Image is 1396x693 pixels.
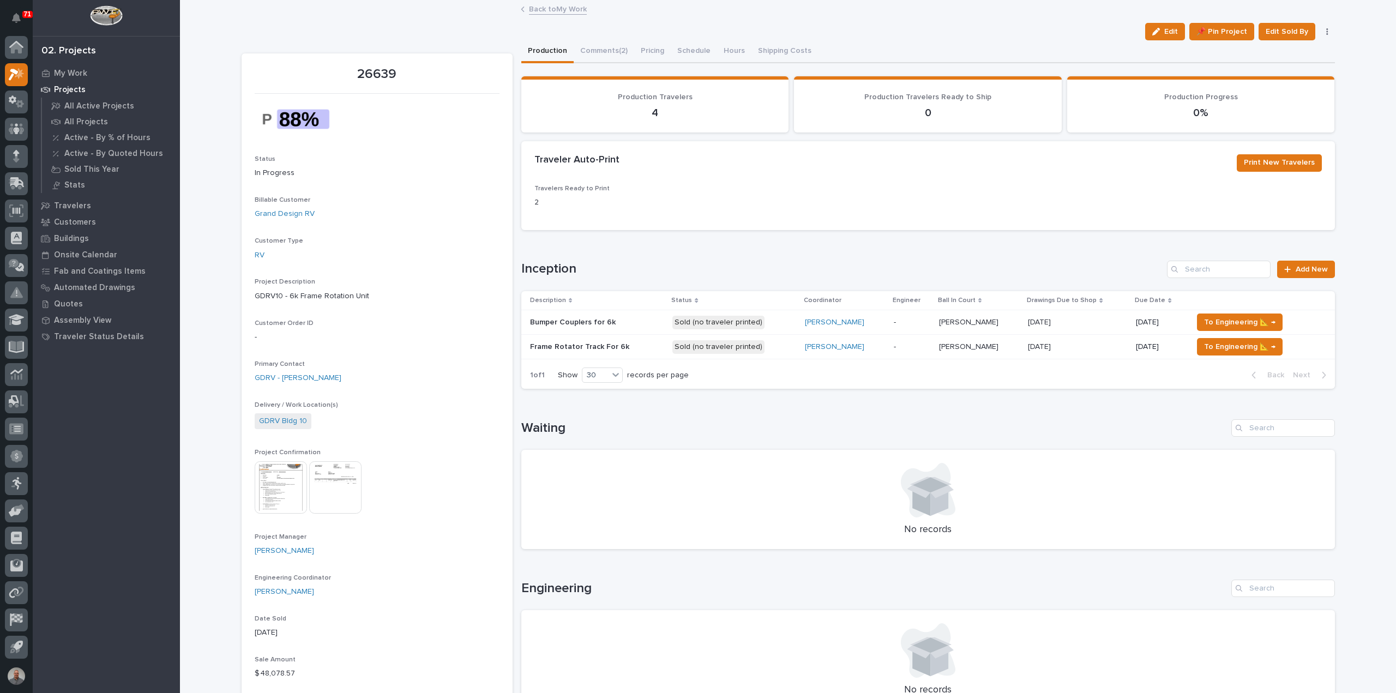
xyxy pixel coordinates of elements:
input: Search [1167,261,1271,278]
span: Travelers Ready to Print [534,185,610,192]
p: [DATE] [1028,340,1053,352]
button: Comments (2) [574,40,634,63]
span: To Engineering 📐 → [1204,340,1275,353]
p: Automated Drawings [54,283,135,293]
a: Grand Design RV [255,208,315,220]
a: Buildings [33,230,180,246]
p: Bumper Couplers for 6k [530,316,618,327]
a: Onsite Calendar [33,246,180,263]
p: All Projects [64,117,108,127]
p: 2 [534,197,788,208]
button: Print New Travelers [1237,154,1322,172]
p: Frame Rotator Track For 6k [530,340,631,352]
input: Search [1231,580,1335,597]
h1: Inception [521,261,1163,277]
p: In Progress [255,167,500,179]
p: Engineer [893,294,920,306]
a: Fab and Coatings Items [33,263,180,279]
button: users-avatar [5,665,28,688]
span: Project Manager [255,534,306,540]
p: Buildings [54,234,89,244]
tr: Bumper Couplers for 6kBumper Couplers for 6k Sold (no traveler printed)[PERSON_NAME] -[PERSON_NAM... [521,310,1335,335]
button: 📌 Pin Project [1189,23,1254,40]
button: Shipping Costs [751,40,818,63]
p: - [894,318,930,327]
a: Assembly View [33,312,180,328]
div: Sold (no traveler printed) [672,340,765,354]
button: Back [1243,370,1289,380]
a: Add New [1277,261,1334,278]
span: Production Travelers [618,93,693,101]
input: Search [1231,419,1335,437]
button: Edit Sold By [1259,23,1315,40]
span: Billable Customer [255,197,310,203]
p: Active - By % of Hours [64,133,151,143]
div: Notifications71 [14,13,28,31]
a: My Work [33,65,180,81]
a: Travelers [33,197,180,214]
button: To Engineering 📐 → [1197,314,1283,331]
button: Production [521,40,574,63]
div: 02. Projects [41,45,96,57]
p: [DATE] [255,627,500,638]
p: [DATE] [1028,316,1053,327]
p: Travelers [54,201,91,211]
p: 1 of 1 [521,362,553,389]
p: Assembly View [54,316,111,326]
span: Edit [1164,27,1178,37]
img: Workspace Logo [90,5,122,26]
p: Onsite Calendar [54,250,117,260]
span: Back [1261,370,1284,380]
h1: Engineering [521,581,1227,596]
p: - [894,342,930,352]
span: Customer Type [255,238,303,244]
span: Edit Sold By [1266,25,1308,38]
span: Production Progress [1164,93,1238,101]
tr: Frame Rotator Track For 6kFrame Rotator Track For 6k Sold (no traveler printed)[PERSON_NAME] -[PE... [521,335,1335,359]
p: Sold This Year [64,165,119,174]
p: Show [558,371,577,380]
img: XIcLMazLblUzGICYxvnBT7JsA_4bEdh-wkO_KvAqx4U [255,100,336,138]
a: [PERSON_NAME] [805,342,864,352]
a: Quotes [33,296,180,312]
span: Status [255,156,275,162]
h1: Waiting [521,420,1227,436]
span: Engineering Coordinator [255,575,331,581]
button: Notifications [5,7,28,29]
p: 0 [807,106,1049,119]
p: $ 48,078.57 [255,668,500,679]
p: Fab and Coatings Items [54,267,146,276]
p: Active - By Quoted Hours [64,149,163,159]
span: Delivery / Work Location(s) [255,402,338,408]
a: Automated Drawings [33,279,180,296]
a: Back toMy Work [529,2,587,15]
button: Schedule [671,40,717,63]
span: 📌 Pin Project [1196,25,1247,38]
span: Add New [1296,266,1328,273]
h2: Traveler Auto-Print [534,154,619,166]
a: All Active Projects [42,98,180,113]
p: Coordinator [804,294,841,306]
a: All Projects [42,114,180,129]
button: Next [1289,370,1335,380]
button: To Engineering 📐 → [1197,338,1283,355]
a: GDRV - [PERSON_NAME] [255,372,341,384]
p: [PERSON_NAME] [939,340,1001,352]
span: To Engineering 📐 → [1204,316,1275,329]
p: Ball In Court [938,294,976,306]
p: 4 [534,106,776,119]
p: Stats [64,180,85,190]
p: - [255,332,500,343]
span: Print New Travelers [1244,156,1315,169]
div: Sold (no traveler printed) [672,316,765,329]
p: 26639 [255,67,500,82]
span: Project Description [255,279,315,285]
p: My Work [54,69,87,79]
span: Customer Order ID [255,320,314,327]
a: Stats [42,177,180,192]
span: Sale Amount [255,656,296,663]
p: Status [671,294,692,306]
p: Quotes [54,299,83,309]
